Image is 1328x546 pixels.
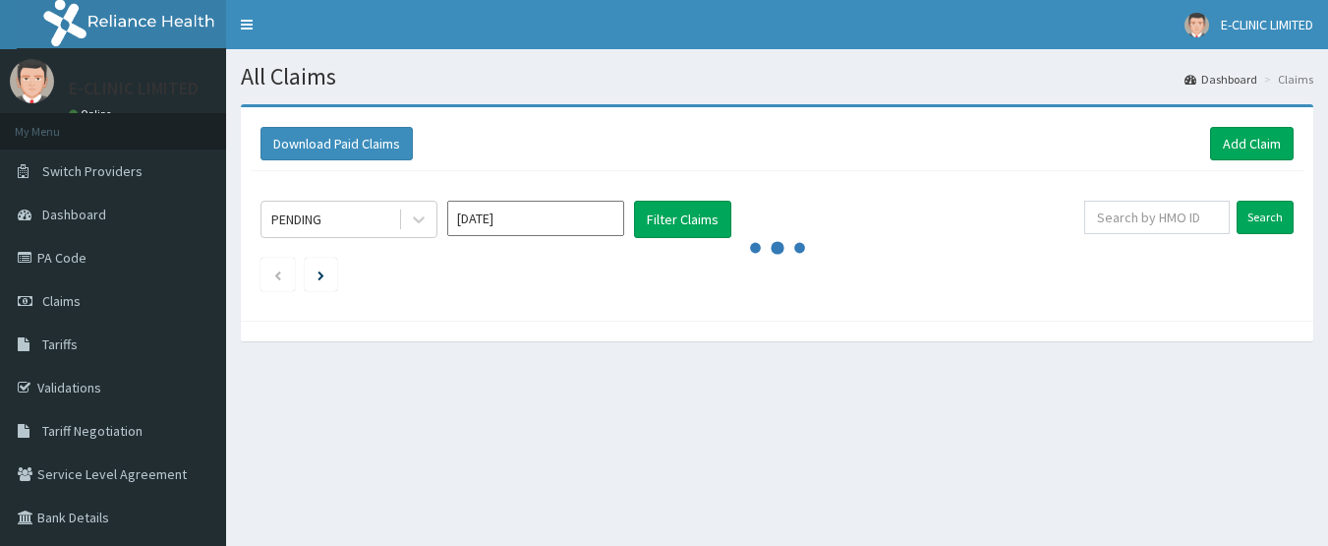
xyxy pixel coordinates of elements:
a: Online [69,107,116,121]
div: PENDING [271,210,321,229]
a: Next page [318,266,324,283]
button: Filter Claims [634,201,731,238]
input: Search [1237,201,1294,234]
span: Switch Providers [42,162,143,180]
li: Claims [1259,71,1313,88]
a: Add Claim [1210,127,1294,160]
img: User Image [10,59,54,103]
span: Claims [42,292,81,310]
span: Dashboard [42,206,106,223]
input: Select Month and Year [447,201,624,236]
img: User Image [1184,13,1209,37]
span: Tariff Negotiation [42,422,143,440]
span: Tariffs [42,335,78,353]
span: E-CLINIC LIMITED [1221,16,1313,33]
input: Search by HMO ID [1084,201,1230,234]
svg: audio-loading [748,218,807,277]
button: Download Paid Claims [260,127,413,160]
h1: All Claims [241,64,1313,90]
a: Dashboard [1184,71,1257,88]
a: Previous page [273,266,282,283]
p: E-CLINIC LIMITED [69,80,199,97]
